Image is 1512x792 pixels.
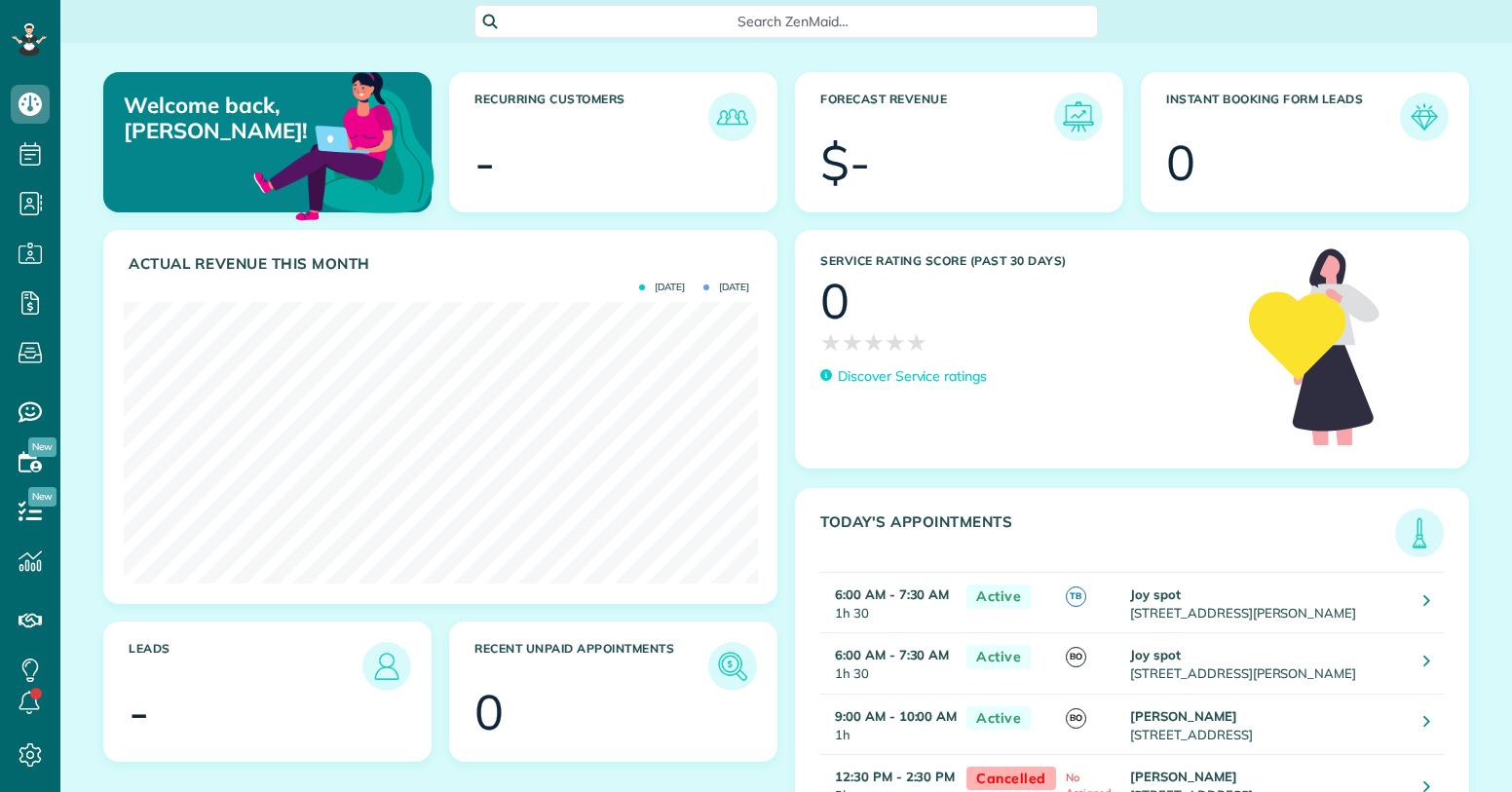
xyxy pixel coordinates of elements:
[820,366,987,387] a: Discover Service ratings
[885,325,906,359] span: ★
[129,255,757,273] h3: Actual Revenue this month
[367,647,406,686] img: icon_leads-1bed01f49abd5b7fead27621c3d59655bb73ed531f8eeb49469d10e621d6b896.png
[820,138,870,187] div: $-
[1130,708,1237,724] strong: [PERSON_NAME]
[835,769,955,784] strong: 12:30 PM - 2:30 PM
[1125,633,1409,694] td: [STREET_ADDRESS][PERSON_NAME]
[820,93,1054,141] h3: Forecast Revenue
[124,93,325,144] p: Welcome back, [PERSON_NAME]!
[863,325,885,359] span: ★
[835,586,949,602] strong: 6:00 AM - 7:30 AM
[820,633,957,694] td: 1h 30
[820,694,957,754] td: 1h
[1130,769,1237,784] strong: [PERSON_NAME]
[820,325,842,359] span: ★
[820,254,1229,268] h3: Service Rating score (past 30 days)
[1066,708,1086,729] span: BO
[129,642,362,691] h3: Leads
[1125,573,1409,633] td: [STREET_ADDRESS][PERSON_NAME]
[820,573,957,633] td: 1h 30
[838,366,987,387] p: Discover Service ratings
[1130,647,1181,662] strong: Joy spot
[713,97,752,136] img: icon_recurring_customers-cf858462ba22bcd05b5a5880d41d6543d210077de5bb9ebc9590e49fd87d84ed.png
[1400,513,1439,552] img: icon_todays_appointments-901f7ab196bb0bea1936b74009e4eb5ffbc2d2711fa7634e0d609ed5ef32b18b.png
[249,50,438,239] img: dashboard_welcome-42a62b7d889689a78055ac9021e634bf52bae3f8056760290aed330b23ab8690.png
[1166,93,1400,141] h3: Instant Booking Form Leads
[1066,647,1086,667] span: BO
[835,647,949,662] strong: 6:00 AM - 7:30 AM
[474,642,708,691] h3: Recent unpaid appointments
[966,645,1031,669] span: Active
[966,585,1031,609] span: Active
[1130,586,1181,602] strong: Joy spot
[835,708,957,724] strong: 9:00 AM - 10:00 AM
[474,688,504,736] div: 0
[1066,586,1086,607] span: TB
[474,138,495,187] div: -
[1405,97,1444,136] img: icon_form_leads-04211a6a04a5b2264e4ee56bc0799ec3eb69b7e499cbb523a139df1d13a81ae0.png
[713,647,752,686] img: icon_unpaid_appointments-47b8ce3997adf2238b356f14209ab4cced10bd1f174958f3ca8f1d0dd7fffeee.png
[820,513,1395,557] h3: Today's Appointments
[474,93,708,141] h3: Recurring Customers
[1059,97,1098,136] img: icon_forecast_revenue-8c13a41c7ed35a8dcfafea3cbb826a0462acb37728057bba2d056411b612bbbe.png
[820,277,850,325] div: 0
[966,706,1031,731] span: Active
[966,767,1056,791] span: Cancelled
[129,688,149,736] div: -
[842,325,863,359] span: ★
[639,283,685,292] span: [DATE]
[1125,694,1409,754] td: [STREET_ADDRESS]
[906,325,927,359] span: ★
[703,283,749,292] span: [DATE]
[28,487,57,507] span: New
[28,437,57,457] span: New
[1166,138,1195,187] div: 0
